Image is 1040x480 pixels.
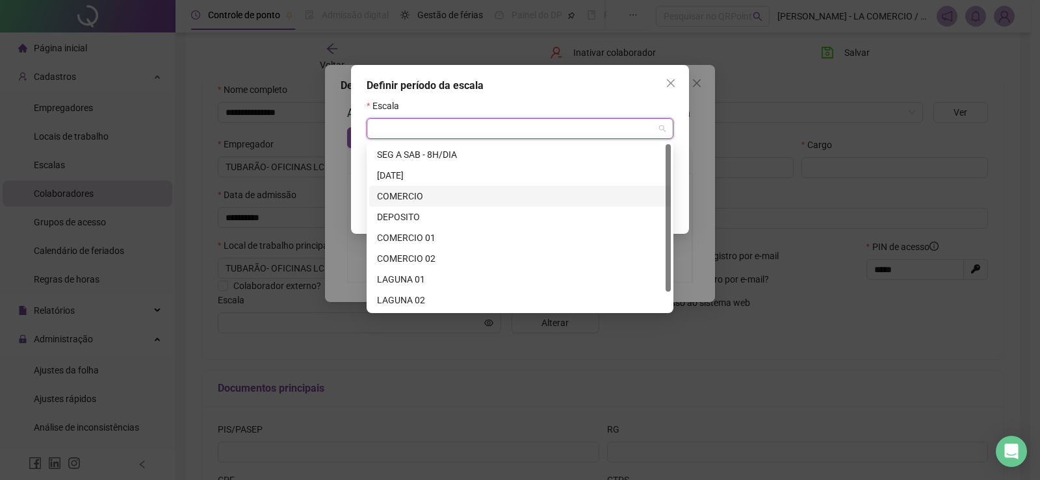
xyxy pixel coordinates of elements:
[369,186,671,207] div: COMERCIO
[377,147,663,162] div: SEG A SAB - 8H/DIA
[377,231,663,245] div: COMERCIO 01
[377,210,663,224] div: DEPOSITO
[369,144,671,165] div: SEG A SAB - 8H/DIA
[377,293,663,307] div: LAGUNA 02
[369,290,671,310] div: LAGUNA 02
[369,207,671,227] div: DEPOSITO
[666,78,676,88] span: close
[369,227,671,248] div: COMERCIO 01
[377,272,663,286] div: LAGUNA 01
[660,73,681,94] button: Close
[369,269,671,290] div: LAGUNA 01
[369,165,671,186] div: NATAL 2024
[377,251,663,266] div: COMERCIO 02
[377,189,663,203] div: COMERCIO
[367,78,673,94] div: Definir período da escala
[996,436,1027,467] div: Open Intercom Messenger
[367,99,408,113] label: Escala
[369,248,671,269] div: COMERCIO 02
[377,168,663,183] div: [DATE]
